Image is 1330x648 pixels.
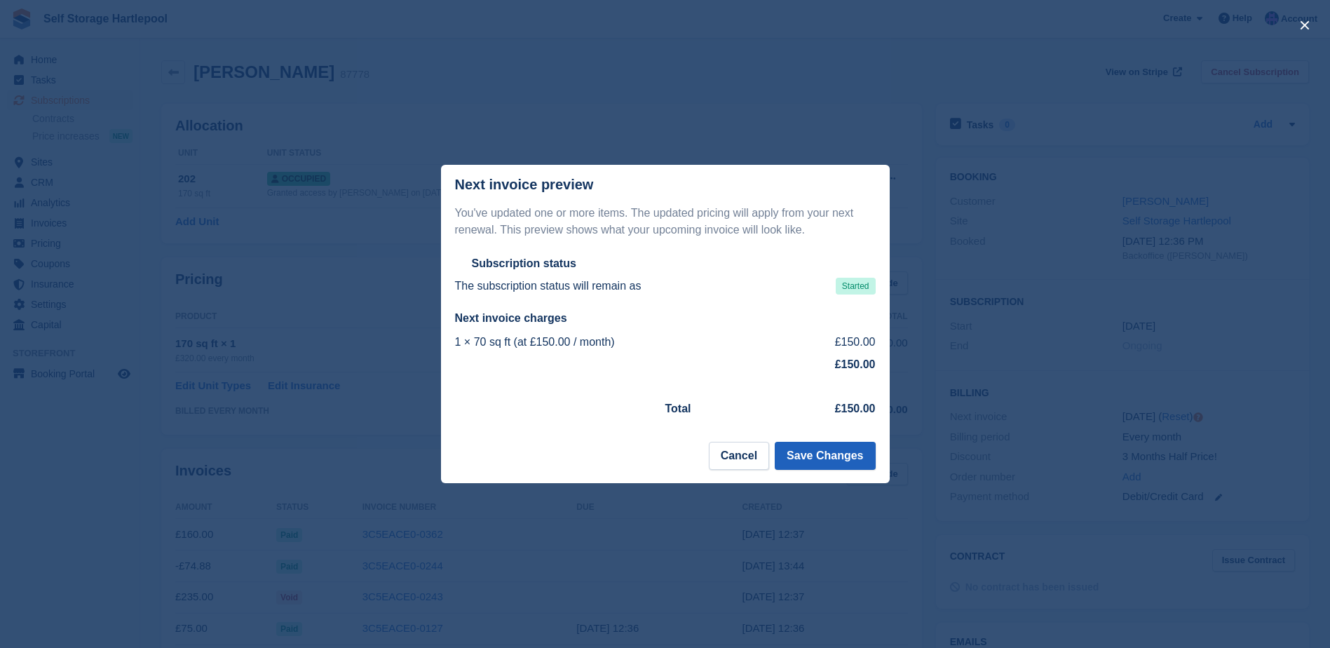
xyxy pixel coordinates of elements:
button: Save Changes [775,442,875,470]
p: Next invoice preview [455,177,594,193]
button: Cancel [709,442,769,470]
p: The subscription status will remain as [455,278,642,295]
h2: Subscription status [472,257,576,271]
td: £150.00 [790,331,875,353]
td: 1 × 70 sq ft (at £150.00 / month) [455,331,791,353]
button: close [1294,14,1316,36]
strong: £150.00 [835,358,876,370]
strong: Total [665,403,691,414]
span: Started [836,278,876,295]
strong: £150.00 [835,403,876,414]
h2: Next invoice charges [455,311,876,325]
p: You've updated one or more items. The updated pricing will apply from your next renewal. This pre... [455,205,876,238]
